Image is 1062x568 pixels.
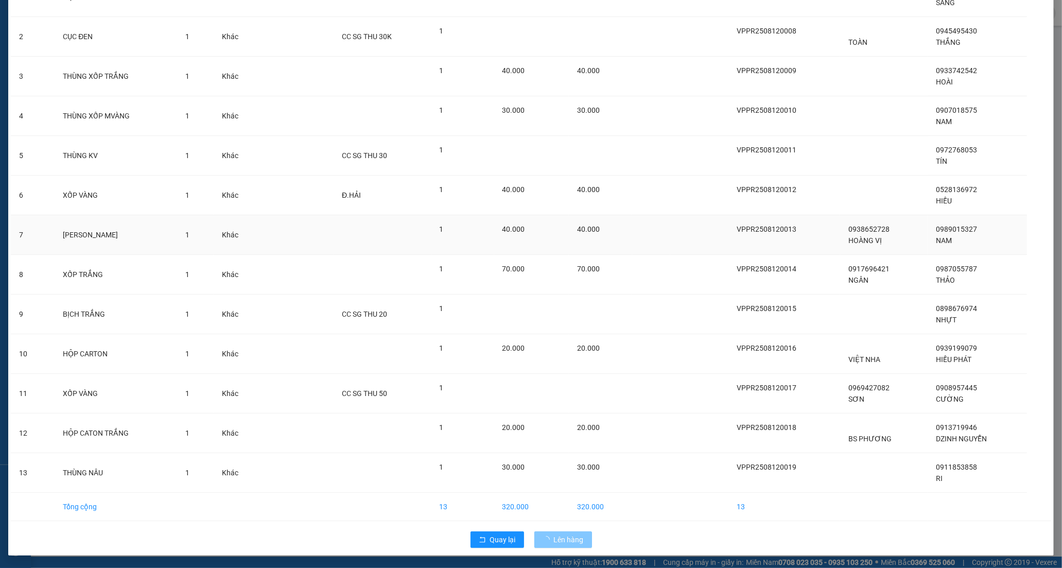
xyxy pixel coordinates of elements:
span: VPPR2508120019 [737,463,796,471]
td: THÙNG KV [55,136,177,176]
span: 1 [440,66,444,75]
span: 0913719946 [936,423,978,432]
span: 1 [185,231,189,239]
button: rollbackQuay lại [471,531,524,548]
span: 1 [440,106,444,114]
div: 30.000 [8,65,93,77]
span: Quay lại [490,534,516,545]
td: 320.000 [494,493,569,521]
span: SƠN [848,395,864,403]
td: 6 [11,176,55,215]
span: 1 [185,32,189,41]
span: 1 [185,350,189,358]
span: CR : [8,66,24,77]
span: 40.000 [502,185,525,194]
td: Khác [214,334,262,374]
span: Gửi: [9,9,25,20]
span: VPPR2508120013 [737,225,796,233]
td: THÙNG NÂU [55,453,177,493]
span: 30.000 [502,463,525,471]
span: 70.000 [502,265,525,273]
td: Khác [214,295,262,334]
td: Khác [214,57,262,96]
span: NAM [936,117,952,126]
span: 1 [185,191,189,199]
span: 1 [185,151,189,160]
span: 1 [440,185,444,194]
span: CC SG THU 50 [342,389,387,398]
td: Khác [214,453,262,493]
span: 40.000 [577,66,600,75]
span: 1 [185,72,189,80]
span: 0939199079 [936,344,978,352]
span: 70.000 [577,265,600,273]
span: DZINH NGUYỄN [936,435,987,443]
td: THÙNG XỐP MVÀNG [55,96,177,136]
span: 30.000 [577,463,600,471]
span: THẮNG [936,38,961,46]
span: 1 [440,304,444,313]
span: 0987055787 [936,265,978,273]
span: 40.000 [577,185,600,194]
span: TOÀN [848,38,867,46]
td: Khác [214,374,262,414]
span: 20.000 [502,344,525,352]
td: HỘP CARTON [55,334,177,374]
span: 1 [185,310,189,318]
span: 1 [440,146,444,154]
span: 1 [440,344,444,352]
td: 7 [11,215,55,255]
span: VPPR2508120015 [737,304,796,313]
span: 1 [440,384,444,392]
td: XỐP VÀNG [55,176,177,215]
span: 1 [440,27,444,35]
span: 40.000 [502,225,525,233]
td: Khác [214,176,262,215]
td: 13 [431,493,494,521]
span: Lên hàng [554,534,584,545]
div: RI [98,32,181,44]
td: 10 [11,334,55,374]
div: [PERSON_NAME] [98,9,181,32]
span: 1 [185,429,189,437]
span: VPPR2508120008 [737,27,796,35]
td: Tổng cộng [55,493,177,521]
td: 13 [728,493,840,521]
span: RI [936,474,943,483]
span: 40.000 [502,66,525,75]
span: 0989015327 [936,225,978,233]
td: HỘP CATON TRẮNG [55,414,177,453]
button: Lên hàng [534,531,592,548]
span: 0938652728 [848,225,890,233]
span: 1 [185,389,189,398]
span: 1 [185,469,189,477]
span: Nhận: [98,9,123,20]
span: loading [543,536,554,543]
td: XỐP VÀNG [55,374,177,414]
td: 2 [11,17,55,57]
span: 1 [440,225,444,233]
span: VPPR2508120014 [737,265,796,273]
span: 1 [440,423,444,432]
td: CỤC ĐEN [55,17,177,57]
span: rollback [479,536,486,544]
span: 40.000 [577,225,600,233]
span: 0933742542 [936,66,978,75]
td: BỊCH TRẮNG [55,295,177,334]
span: 0917696421 [848,265,890,273]
span: HOÀNG VỊ [848,236,882,245]
span: Đ.HẢI [342,191,361,199]
span: 0907018575 [936,106,978,114]
span: 1 [185,112,189,120]
span: HIẾU [936,197,952,205]
span: HIẾU PHÁT [936,355,972,364]
span: 30.000 [577,106,600,114]
td: 12 [11,414,55,453]
span: 20.000 [502,423,525,432]
span: VPPR2508120010 [737,106,796,114]
span: 0528136972 [936,185,978,194]
span: 1 [185,270,189,279]
span: 0908957445 [936,384,978,392]
span: CC SG THU 30K [342,32,392,41]
td: Khác [214,136,262,176]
